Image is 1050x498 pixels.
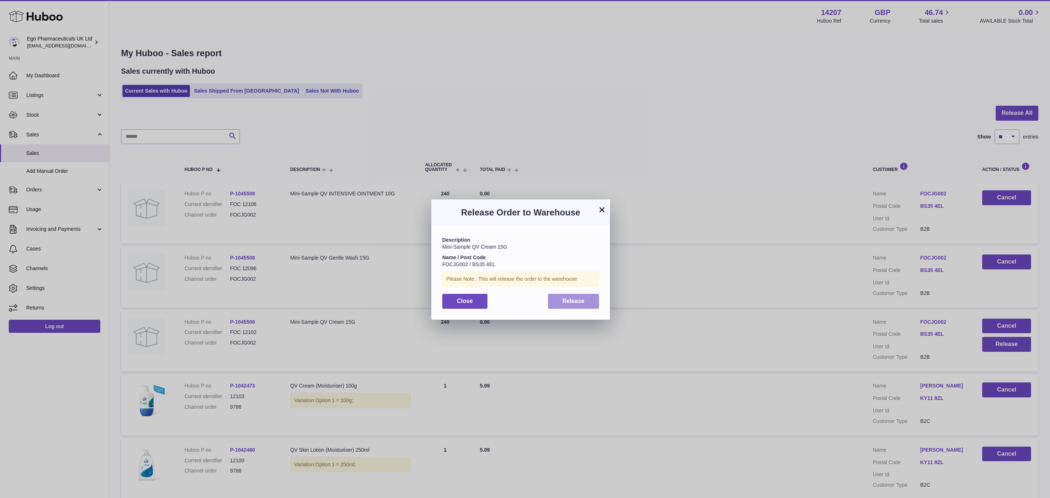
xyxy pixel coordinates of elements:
strong: Name / Post Code [442,254,486,260]
button: × [598,205,606,214]
h3: Release Order to Warehouse [442,207,599,218]
button: Close [442,294,487,309]
button: Release [548,294,599,309]
span: Mini-Sample QV Cream 15G [442,244,507,250]
span: FOCJG002 / BS35 4EL [442,261,495,267]
div: Please Note : This will release the order to the warehouse [442,272,599,287]
span: Release [563,298,585,304]
strong: Description [442,237,470,243]
span: Close [457,298,473,304]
